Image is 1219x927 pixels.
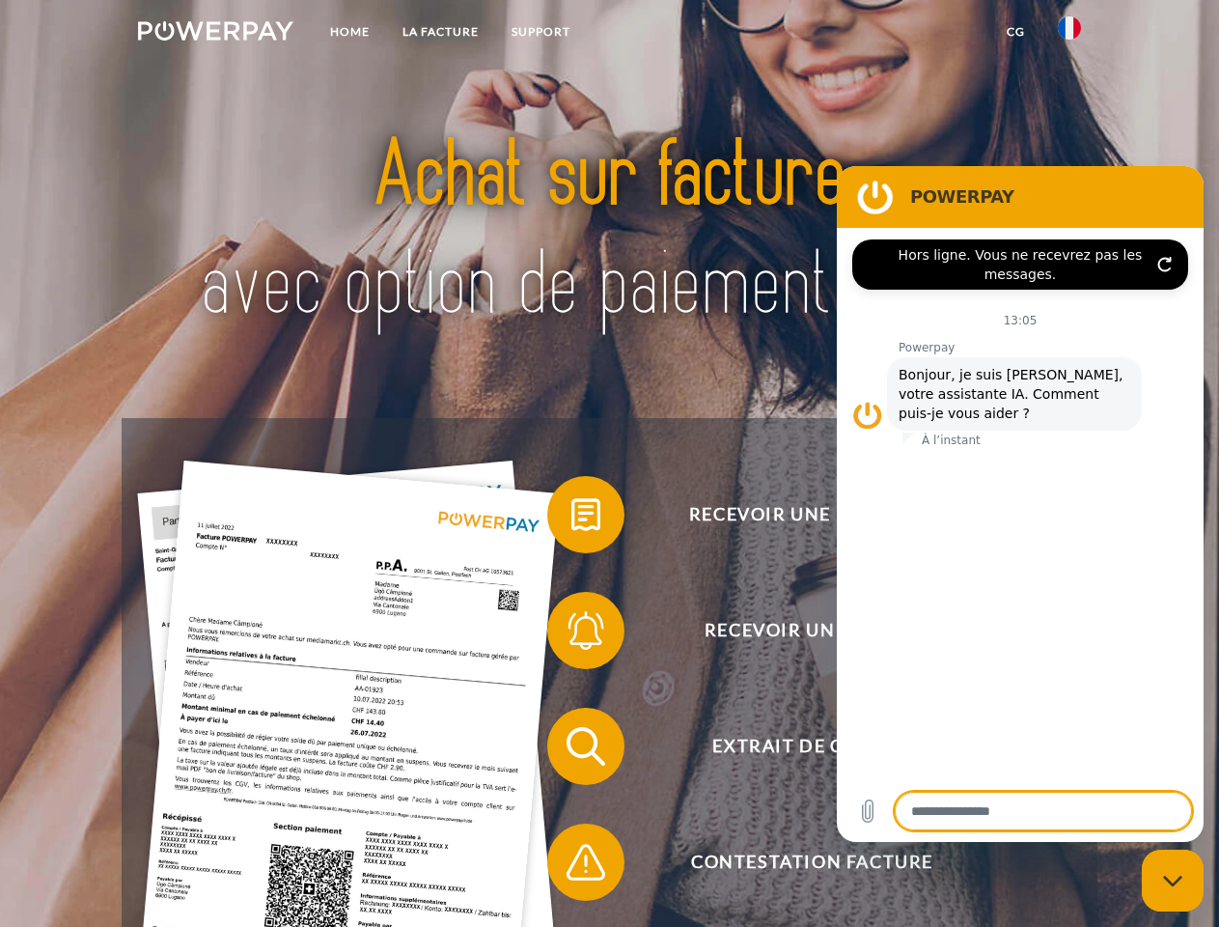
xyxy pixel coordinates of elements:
[1058,16,1081,40] img: fr
[1142,850,1204,912] iframe: Bouton de lancement de la fenêtre de messagerie, conversation en cours
[575,708,1048,785] span: Extrait de compte
[990,14,1041,49] a: CG
[837,166,1204,842] iframe: Fenêtre de messagerie
[575,824,1048,901] span: Contestation Facture
[575,476,1048,553] span: Recevoir une facture ?
[562,606,610,655] img: qb_bell.svg
[386,14,495,49] a: LA FACTURE
[562,491,610,539] img: qb_bill.svg
[138,21,293,41] img: logo-powerpay-white.svg
[562,838,610,886] img: qb_warning.svg
[547,708,1049,785] button: Extrait de compte
[547,592,1049,669] button: Recevoir un rappel?
[547,476,1049,553] button: Recevoir une facture ?
[495,14,587,49] a: Support
[184,93,1035,370] img: title-powerpay_fr.svg
[547,824,1049,901] button: Contestation Facture
[575,592,1048,669] span: Recevoir un rappel?
[314,14,386,49] a: Home
[562,722,610,771] img: qb_search.svg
